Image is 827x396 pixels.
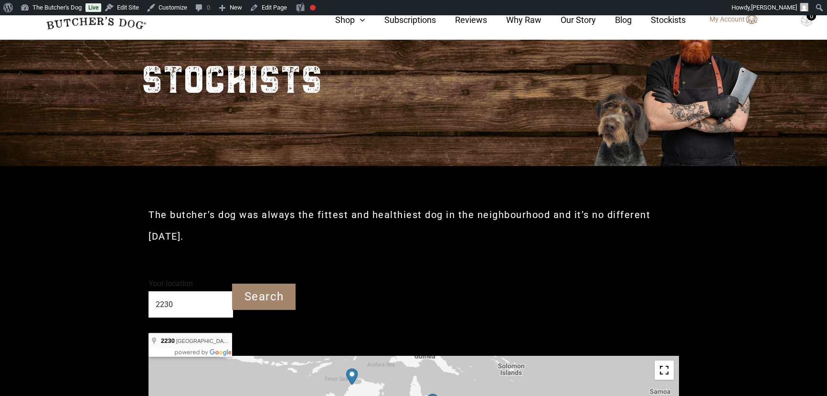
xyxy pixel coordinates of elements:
a: Live [85,3,101,12]
input: Search [232,284,296,310]
span: [GEOGRAPHIC_DATA] [176,338,231,344]
img: TBD_Cart-Empty.png [801,14,813,27]
a: Subscriptions [365,13,436,26]
a: Our Story [541,13,596,26]
div: Focus keyphrase not set [310,5,316,11]
a: Shop [316,13,365,26]
span: 2230 [161,337,175,344]
div: Aussie Pooch [342,364,361,389]
div: 0 [806,11,816,21]
a: Blog [596,13,632,26]
button: Toggle fullscreen view [655,361,674,380]
span: [PERSON_NAME] [751,4,797,11]
a: Stockists [632,13,686,26]
h2: The butcher’s dog was always the fittest and healthiest dog in the neighbourhood and it’s no diff... [148,204,679,247]
h2: STOCKISTS [141,46,322,109]
a: Reviews [436,13,487,26]
a: Why Raw [487,13,541,26]
a: My Account [700,14,757,25]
